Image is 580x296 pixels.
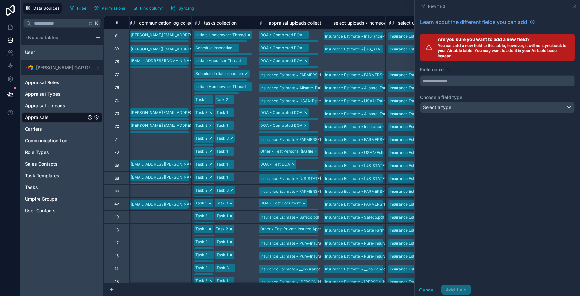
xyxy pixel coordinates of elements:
div: Task 1 [217,148,228,154]
div: Insurance Estimate • FARMERS 1025 [GEOGRAPHIC_DATA]pdf [260,210,374,216]
div: Insurance Estimate • Insurance-1.0---[PERSON_NAME].pdf [260,132,369,138]
div: Task 1 [217,239,228,245]
div: Insurance Estimate • Allstate-Estimate--[PERSON_NAME].pdf [325,111,438,117]
div: Insurance Estimate • [US_STATE] Farm Bureau Initial Estimate [325,163,438,169]
div: # [109,20,125,25]
div: Insurance Estimate • FARMERS-1025-LONG-ISLES-DR.pdf [325,189,433,194]
button: Cancel [415,285,439,295]
div: Schedule Inspection [195,93,232,99]
div: Insurance Estimate • Pure-Insurance.pdf [325,253,400,259]
div: Insurance Estimate • State-Farm-Estimate.pdf [260,68,345,73]
div: Insurance Estimate • [US_STATE]-Farm-Bureau.PDF [325,46,421,52]
button: Select a type [420,102,575,113]
div: Insurance Estimate • Pure-Insurance.pdf [390,253,464,259]
div: Task 1 [217,161,228,167]
div: Task 1 [195,275,207,280]
div: Insurance Estimate • FARMERS 1025 [GEOGRAPHIC_DATA]pdf [390,202,503,207]
div: 18 [115,227,119,233]
div: Task 2 [216,97,228,103]
div: Insurance Estimate • __Insurance 1.0 - [PERSON_NAME] & [PERSON_NAME]-4.pdf [260,266,409,272]
div: [EMAIL_ADDRESS][PERSON_NAME][DOMAIN_NAME] [131,161,228,167]
div: Task 2 [195,123,207,128]
div: Insurance Estimate • Insurance-1.0---[PERSON_NAME].pdf [325,33,433,39]
div: Task 1 [217,252,228,258]
div: 70 [114,150,119,155]
div: 77 [115,72,119,77]
div: DOA • Completed DOA [260,45,302,51]
div: Other • Test Private Carrier Appraiser Document [260,236,350,242]
div: Task 3 [217,265,229,271]
span: Permissions [102,6,125,11]
div: Task 2 [195,161,207,167]
span: New field [428,4,445,9]
div: Task 3 [195,213,207,219]
div: Insurance Estimate • [US_STATE]-Farm-Bureau.PDF [390,176,486,181]
div: Insurance Estimate • [PERSON_NAME] Carrier Estimate.pdf [325,279,433,285]
div: Task 2 [195,239,207,245]
div: Insurance Estimate • FARMERS-1025-LONG-ISLES-DR.pdf [260,72,368,78]
div: Insurance Estimate • [US_STATE]-Farm-Bureau.PDF [390,46,486,52]
div: Task 2 [195,119,207,125]
div: Task 2 [195,158,207,164]
div: Insurance Estimate • Pure-Insurance.pdf [260,240,335,246]
div: Insurance Estimate • [PERSON_NAME] Carrier Estimate.pdf [260,279,369,285]
div: Task 3 [195,148,207,154]
div: Insurance Estimate • FARMERS 1025 [GEOGRAPHIC_DATA]pdf [325,202,439,207]
div: Insurance Estimate • Safeco.pdf [325,214,384,220]
div: 42 [114,202,119,207]
div: [EMAIL_ADDRESS][DOMAIN_NAME] [131,68,196,73]
span: appraisal uploads collection [269,20,328,26]
div: Insurance Estimate • USAA-Estimate.pdf [260,98,335,104]
div: Insurance Estimate • __Insurance 1.0 - [PERSON_NAME] & [PERSON_NAME]-4.pdf [390,266,539,272]
div: Initiate Appraiser Thread [195,42,241,48]
button: Permissions [92,3,127,13]
div: Insurance Estimate • Pure-Insurance.pdf [325,240,400,246]
div: 15 [115,253,119,258]
div: [EMAIL_ADDRESS][PERSON_NAME][DOMAIN_NAME] [131,174,228,180]
div: Insurance Estimate • [US_STATE] Farm Bureau Initial Estimate [390,163,503,169]
div: Initiate Appraiser Thread [195,58,241,64]
div: Task 2 [195,187,207,193]
span: Are you sure you want to add a new field? [438,36,570,43]
div: Insurance Estimate • Allstate-Estimate--[PERSON_NAME].pdf [325,85,438,91]
div: DOA • Test DOA [260,161,290,167]
div: 80 [114,46,119,51]
div: [PERSON_NAME][EMAIL_ADDRESS][DOMAIN_NAME] [131,123,228,128]
div: Other • Test Private Insured Appraiser Document [260,226,350,232]
div: 17 [115,240,119,246]
div: Insurance Estimate • USAA-Estimate.pdf [390,98,464,104]
div: Task 3 [217,136,229,141]
div: Task 3 [195,171,207,177]
div: DOA • Completed DOA [260,32,302,38]
div: Task 3 [195,110,207,115]
div: Task 3 [195,106,207,112]
div: Insurance Estimate • [US_STATE]-Farm-Bureau.PDF [260,55,357,60]
div: Task 2 [216,226,228,232]
div: Task 1 [217,278,228,284]
div: Other • Test Personal (IA) file [260,148,313,154]
div: [EMAIL_ADDRESS][PERSON_NAME][DOMAIN_NAME] [131,202,228,207]
div: [EMAIL_ADDRESS][DOMAIN_NAME] [131,171,196,177]
div: 66 [115,189,119,194]
div: Insurance Estimate • FARMERS-1025-LONG-ISLES-DR.pdf [325,72,433,78]
div: 78 [115,59,119,64]
div: Insurance Estimate • FARMERS-1025-LONG-ISLES-DR.pdf [325,137,433,143]
div: Insurance Estimate • Allstate-Estimate--[PERSON_NAME].pdf [390,111,502,117]
div: Initiate Homeowner Thread [195,84,246,90]
div: 71 [115,137,119,142]
div: Insurance Estimate • Allstate-Estimate--[PERSON_NAME].pdf [260,85,373,91]
div: Insurance Estimate • Safeco.pdf [390,214,449,220]
div: Schedule Initial Inspection [195,71,243,77]
span: Filter [77,6,87,11]
span: select uploads • homeowner thread collection [333,20,430,26]
div: Task 2 [195,136,207,141]
div: Insurance Estimate • Insurance-1.0---[PERSON_NAME].pdf [390,33,498,39]
span: Syncing [178,6,194,11]
div: Insurance Estimate • State Farm Estimate.pdf [325,227,408,233]
div: [EMAIL_ADDRESS][DOMAIN_NAME] [131,58,196,64]
div: 68 [115,176,119,181]
div: Insurance Estimate • Allstate-Estimate--[PERSON_NAME].pdf [260,119,373,125]
button: Find column [130,3,166,13]
div: Task 2 [195,174,207,180]
div: Task 1 [195,145,207,151]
